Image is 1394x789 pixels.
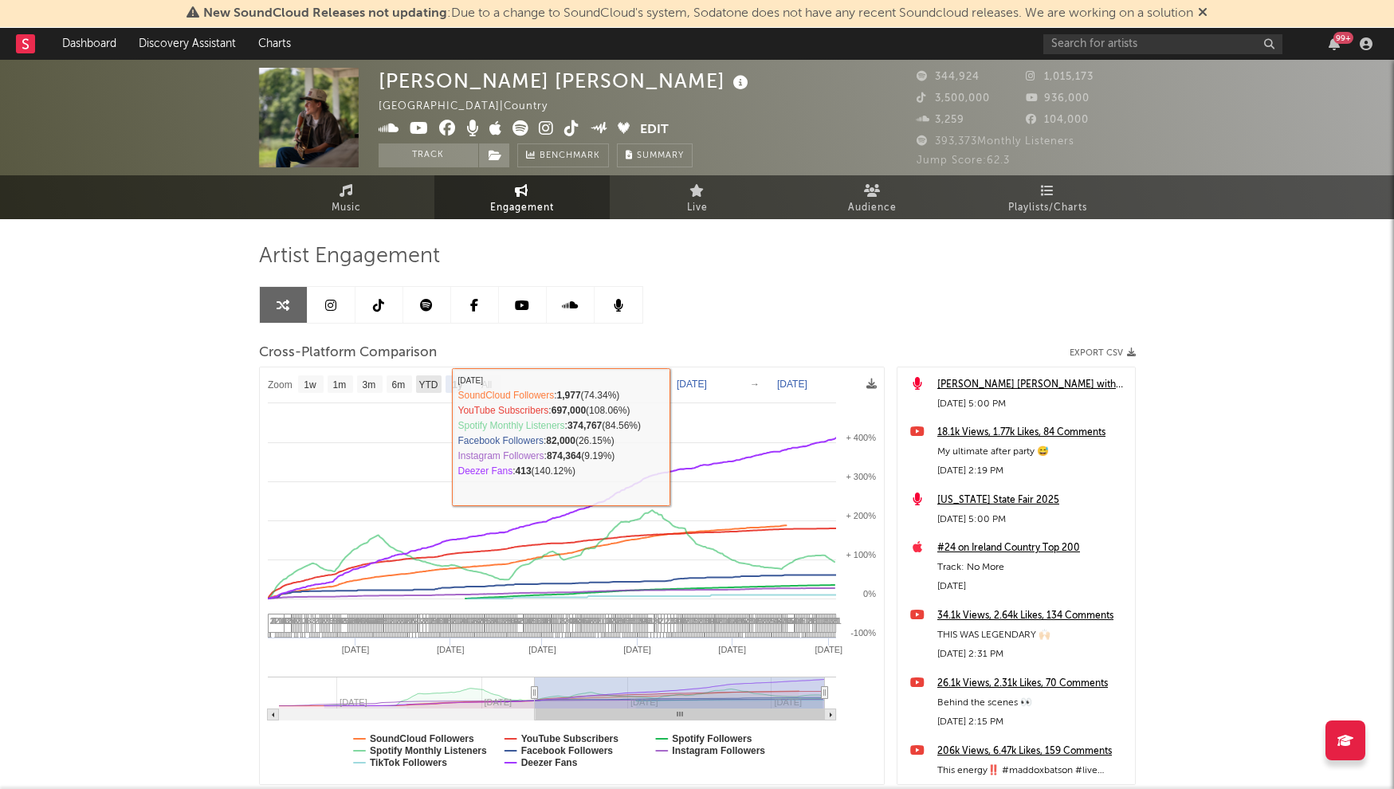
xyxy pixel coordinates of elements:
div: My ultimate after party 😅 [937,442,1127,461]
span: 4 [713,616,718,626]
div: [DATE] [937,577,1127,596]
a: 206k Views, 6.47k Likes, 159 Comments [937,742,1127,761]
span: Cross-Platform Comparison [259,343,437,363]
span: 4 [656,616,661,626]
text: 6m [391,379,405,391]
a: Dashboard [51,28,128,60]
span: 344,924 [917,72,980,82]
span: 4 [726,616,731,626]
span: Jump Score: 62.3 [917,155,1010,166]
text: Instagram Followers [672,745,765,756]
text: YTD [418,379,438,391]
span: 3 [418,616,422,626]
span: 4 [779,616,783,626]
div: Behind the scenes 👀 [937,693,1127,712]
span: Playlists/Charts [1008,198,1087,218]
span: 4 [567,616,572,626]
span: 3 [669,616,673,626]
span: 10 [509,616,519,626]
a: Engagement [434,175,610,219]
a: 34.1k Views, 2.64k Likes, 134 Comments [937,606,1127,626]
span: 4 [494,616,499,626]
a: Audience [785,175,960,219]
text: [DATE] [436,645,464,654]
div: [DATE] 2:31 PM [937,645,1127,664]
span: 1 [804,616,809,626]
text: 3m [362,379,375,391]
text: [DATE] [341,645,369,654]
div: [US_STATE] State Fair 2025 [937,491,1127,510]
span: Artist Engagement [259,247,440,266]
span: 4 [461,616,466,626]
a: Music [259,175,434,219]
span: 4 [365,616,370,626]
span: 2 [421,616,426,626]
span: 4 [578,616,583,626]
text: Spotify Followers [672,733,752,744]
span: 1 [558,616,563,626]
span: 4 [465,616,469,626]
span: 4 [774,616,779,626]
span: 104,000 [1026,115,1089,125]
span: 4 [375,616,379,626]
span: 1,015,173 [1026,72,1094,82]
a: #24 on Ireland Country Top 200 [937,539,1127,558]
input: Search for artists [1043,34,1282,54]
button: Summary [617,143,693,167]
span: 22 [270,616,280,626]
div: [DATE] 2:19 PM [937,461,1127,481]
span: 2 [414,616,419,626]
div: Track: No More [937,558,1127,577]
span: Benchmark [540,147,600,166]
span: 4 [527,616,532,626]
span: Live [687,198,708,218]
span: 4 [340,616,344,626]
text: [DATE] [777,379,807,390]
span: Music [332,198,361,218]
button: Export CSV [1070,348,1136,358]
span: 4 [681,616,685,626]
span: 2 [324,616,329,626]
span: 1 [662,616,667,626]
span: New SoundCloud Releases not updating [203,7,447,20]
a: Discovery Assistant [128,28,247,60]
span: 1 [600,616,605,626]
text: -100% [850,628,876,638]
span: 4 [477,616,481,626]
span: 5 [625,616,630,626]
div: 99 + [1333,32,1353,44]
span: 4 [354,616,359,626]
span: 4 [734,616,739,626]
span: 2 [666,616,670,626]
div: [DATE] 2:15 PM [937,712,1127,732]
text: Deezer Fans [520,757,577,768]
span: 4 [754,616,759,626]
text: Spotify Monthly Listeners [370,745,487,756]
text: [DATE] [623,645,651,654]
text: + 100% [846,550,876,559]
span: 4 [355,616,360,626]
span: 4 [581,616,586,626]
div: 26.1k Views, 2.31k Likes, 70 Comments [937,674,1127,693]
a: 18.1k Views, 1.77k Likes, 84 Comments [937,423,1127,442]
span: 1 [603,616,608,626]
text: All [481,379,491,391]
a: Benchmark [517,143,609,167]
span: 936,000 [1026,93,1090,104]
text: → [750,379,760,390]
a: Charts [247,28,302,60]
div: This energy‼️ #maddoxbatson #live #countrymusic #summerfestival #fanlove #energy #funny #lol #viral [937,761,1127,780]
a: Live [610,175,785,219]
text: TikTok Followers [370,757,447,768]
text: [DATE] [718,645,746,654]
span: 4 [359,616,363,626]
span: 4 [677,616,682,626]
span: 2 [659,616,664,626]
span: 4 [622,616,626,626]
a: [PERSON_NAME] [PERSON_NAME] with [PERSON_NAME] at [US_STATE][GEOGRAPHIC_DATA] ([DATE]) [937,375,1127,394]
span: 3 [303,616,308,626]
